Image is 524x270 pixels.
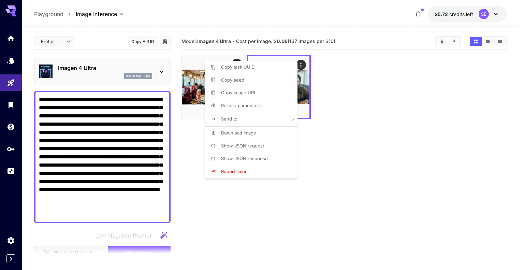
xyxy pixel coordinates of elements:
[221,130,256,136] span: Download Image
[221,156,268,161] span: Show JSON response
[221,116,237,122] span: Send to
[221,169,248,174] span: Report issue
[221,103,262,108] span: Re-use parameters
[221,143,264,148] span: Show JSON request
[221,90,256,95] span: Copy image URL
[221,77,244,83] span: Copy seed
[221,64,254,70] span: Copy task UUID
